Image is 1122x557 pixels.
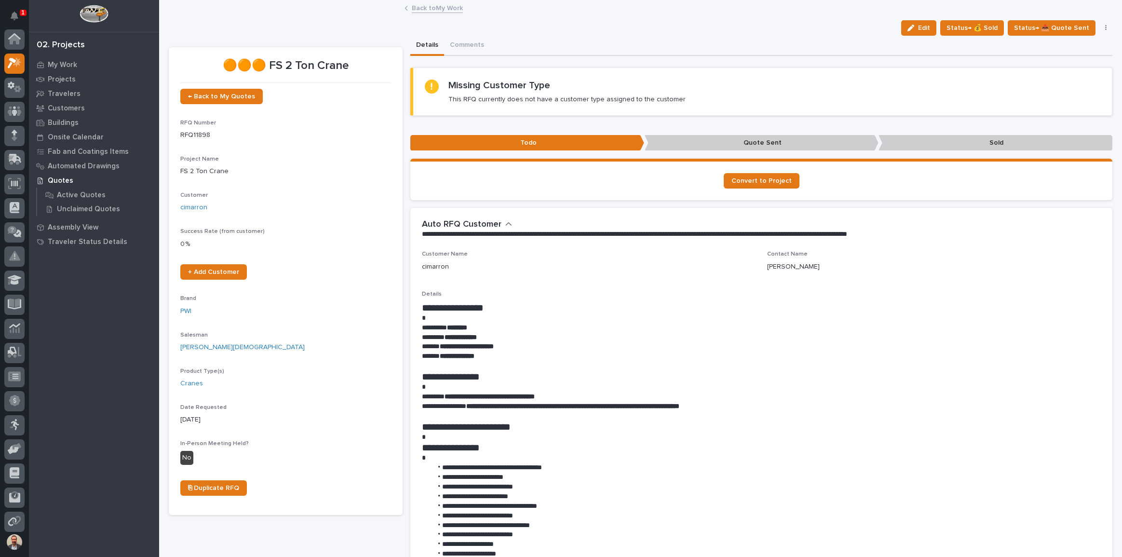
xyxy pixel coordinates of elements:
span: Brand [180,296,196,301]
button: users-avatar [4,532,25,552]
p: 0 % [180,239,391,249]
p: [DATE] [180,415,391,425]
p: Active Quotes [57,191,106,200]
span: ⎘ Duplicate RFQ [188,485,239,491]
a: Traveler Status Details [29,234,159,249]
p: Automated Drawings [48,162,120,171]
p: RFQ11898 [180,130,391,140]
a: Buildings [29,115,159,130]
a: ← Back to My Quotes [180,89,263,104]
a: My Work [29,57,159,72]
a: Travelers [29,86,159,101]
a: cimarron [180,203,207,213]
a: Projects [29,72,159,86]
div: Notifications1 [12,12,25,27]
a: Back toMy Work [412,2,463,13]
span: Convert to Project [731,177,792,184]
span: Customer [180,192,208,198]
a: Quotes [29,173,159,188]
span: ← Back to My Quotes [188,93,255,100]
span: Success Rate (from customer) [180,229,265,234]
p: Onsite Calendar [48,133,104,142]
h2: Missing Customer Type [448,80,550,91]
p: Assembly View [48,223,98,232]
p: [PERSON_NAME] [767,262,820,272]
p: FS 2 Ton Crane [180,166,391,177]
p: Quotes [48,177,73,185]
p: Projects [48,75,76,84]
a: Active Quotes [37,188,159,202]
p: Fab and Coatings Items [48,148,129,156]
span: Status→ 💰 Sold [946,22,998,34]
span: Project Name [180,156,219,162]
span: Salesman [180,332,208,338]
a: Customers [29,101,159,115]
a: ⎘ Duplicate RFQ [180,480,247,496]
button: Edit [901,20,936,36]
span: RFQ Number [180,120,216,126]
p: Buildings [48,119,79,127]
a: Onsite Calendar [29,130,159,144]
button: Status→ 📤 Quote Sent [1008,20,1095,36]
a: Assembly View [29,220,159,234]
button: Details [410,36,444,56]
button: Comments [444,36,490,56]
a: Unclaimed Quotes [37,202,159,216]
a: + Add Customer [180,264,247,280]
p: 🟠🟠🟠 FS 2 Ton Crane [180,59,391,73]
a: Fab and Coatings Items [29,144,159,159]
h2: Auto RFQ Customer [422,219,501,230]
span: Contact Name [767,251,808,257]
p: cimarron [422,262,449,272]
span: Edit [918,24,930,32]
a: [PERSON_NAME][DEMOGRAPHIC_DATA] [180,342,305,353]
span: Date Requested [180,405,227,410]
span: + Add Customer [188,269,239,275]
button: Auto RFQ Customer [422,219,512,230]
button: Notifications [4,6,25,26]
p: Traveler Status Details [48,238,127,246]
a: Cranes [180,379,203,389]
span: Status→ 📤 Quote Sent [1014,22,1089,34]
p: 1 [21,9,25,16]
div: No [180,451,193,465]
a: PWI [180,306,191,316]
p: Quote Sent [645,135,879,151]
img: Workspace Logo [80,5,108,23]
button: Status→ 💰 Sold [940,20,1004,36]
p: Unclaimed Quotes [57,205,120,214]
div: 02. Projects [37,40,85,51]
span: Product Type(s) [180,368,224,374]
p: My Work [48,61,77,69]
p: This RFQ currently does not have a customer type assigned to the customer [448,95,686,104]
p: Sold [879,135,1112,151]
p: Todo [410,135,644,151]
span: Details [422,291,442,297]
a: Convert to Project [724,173,799,189]
a: Automated Drawings [29,159,159,173]
span: In-Person Meeting Held? [180,441,249,447]
span: Customer Name [422,251,468,257]
p: Customers [48,104,85,113]
p: Travelers [48,90,81,98]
